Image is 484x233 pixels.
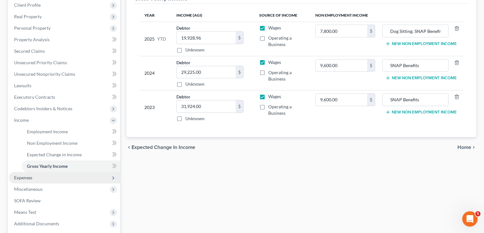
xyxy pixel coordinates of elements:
div: $ [236,66,243,78]
span: Secured Claims [14,48,45,54]
label: Debtor [176,93,190,100]
span: Real Property [14,14,42,19]
span: Wages [268,59,281,65]
a: Unsecured Nonpriority Claims [9,68,120,80]
th: Source of Income [254,9,310,22]
span: Home [457,145,471,150]
input: Source of Income [386,59,445,72]
i: chevron_right [471,145,476,150]
button: chevron_left Expected Change in Income [126,145,195,150]
a: Unsecured Priority Claims [9,57,120,68]
button: New Non Employment Income [385,110,457,115]
span: Gross Yearly Income [27,163,68,169]
input: 0.00 [177,100,236,113]
span: Employment Income [27,129,68,134]
div: 2023 [144,93,166,122]
span: Means Test [14,209,36,215]
span: Executory Contracts [14,94,55,100]
label: Debtor [176,25,190,31]
span: 5 [475,211,480,216]
label: Unknown [185,115,205,122]
a: Property Analysis [9,34,120,45]
label: Unknown [185,47,205,53]
span: Operating a Business [268,104,292,116]
span: Operating a Business [268,35,292,47]
input: 0.00 [316,94,367,106]
span: Income [14,117,29,123]
span: Unsecured Nonpriority Claims [14,71,75,77]
span: Operating a Business [268,70,292,82]
div: $ [367,25,375,37]
a: Expected Change in Income [22,149,120,160]
span: Miscellaneous [14,186,43,192]
span: Unsecured Priority Claims [14,60,67,65]
span: Non Employment Income [27,140,77,146]
th: Non Employment Income [310,9,464,22]
a: Lawsuits [9,80,120,91]
button: Home chevron_right [457,145,476,150]
i: chevron_left [126,145,132,150]
th: Year [139,9,171,22]
span: Additional Documents [14,221,59,226]
span: SOFA Review [14,198,41,203]
input: 0.00 [316,25,367,37]
div: 2025 [144,25,166,53]
div: $ [236,100,243,113]
a: Employment Income [22,126,120,137]
a: SOFA Review [9,195,120,206]
span: Client Profile [14,2,41,8]
input: Source of Income [386,25,445,37]
label: Unknown [185,81,205,87]
a: Gross Yearly Income [22,160,120,172]
span: Expected Change in Income [27,152,82,157]
a: Secured Claims [9,45,120,57]
input: 0.00 [177,66,236,78]
a: Non Employment Income [22,137,120,149]
input: Source of Income [386,94,445,106]
span: Lawsuits [14,83,31,88]
input: 0.00 [316,59,367,72]
span: Expenses [14,175,32,180]
span: Wages [268,25,281,30]
div: $ [236,32,243,44]
span: Codebtors Insiders & Notices [14,106,72,111]
button: New Non Employment Income [385,41,457,46]
iframe: Intercom live chat [462,211,478,227]
th: Income (AGI) [171,9,254,22]
button: New Non Employment Income [385,75,457,81]
div: $ [367,94,375,106]
div: 2024 [144,59,166,88]
label: Debtor [176,59,190,66]
span: Wages [268,94,281,99]
span: YTD [157,36,166,42]
span: Property Analysis [14,37,50,42]
span: Personal Property [14,25,51,31]
span: Expected Change in Income [132,145,195,150]
input: 0.00 [177,32,236,44]
div: $ [367,59,375,72]
a: Executory Contracts [9,91,120,103]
